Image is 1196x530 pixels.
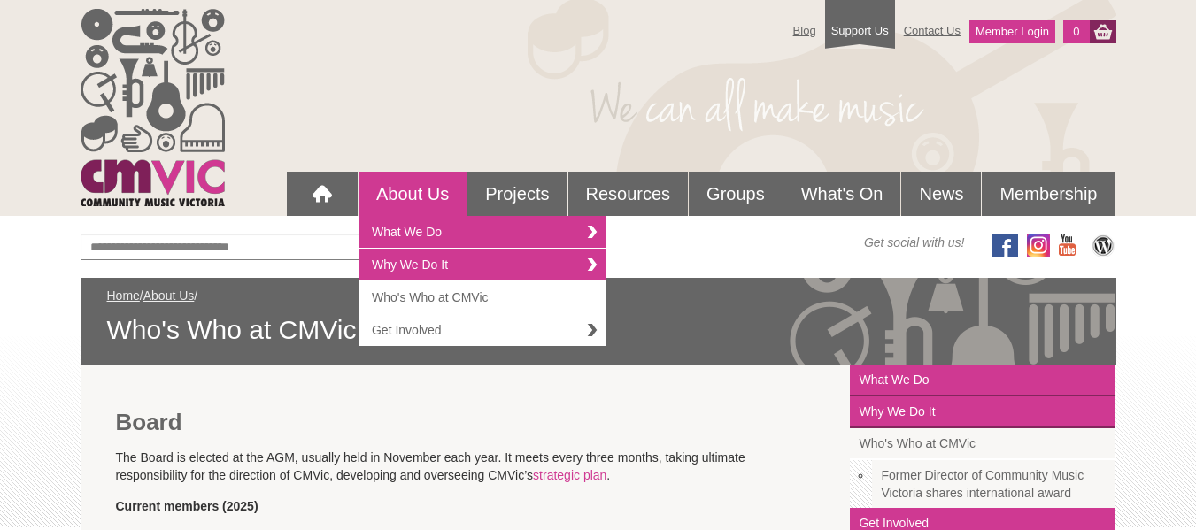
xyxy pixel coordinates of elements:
a: Member Login [969,20,1055,43]
a: Who's Who at CMVic [850,428,1115,460]
a: Why We Do It [850,396,1115,428]
a: Membership [982,172,1115,216]
span: Get social with us! [864,234,965,251]
h2: Board [116,409,815,435]
a: Blog [784,15,825,46]
div: / / [107,287,1090,347]
a: What We Do [359,216,606,249]
img: cmvic_logo.png [81,9,225,206]
a: About Us [143,288,195,303]
p: The Board is elected at the AGM, usually held in November each year. It meets every three months,... [116,449,815,484]
a: Contact Us [895,15,969,46]
a: News [901,172,981,216]
span: Who's Who at CMVic [107,313,1090,347]
img: CMVic Blog [1090,234,1116,257]
a: Get Involved [359,314,606,346]
a: Projects [467,172,567,216]
a: Who's Who at CMVic [359,281,606,314]
a: 0 [1063,20,1089,43]
a: What's On [783,172,901,216]
a: Home [107,288,140,303]
a: Groups [689,172,783,216]
img: icon-instagram.png [1027,234,1050,257]
a: Resources [568,172,689,216]
a: What We Do [850,365,1115,396]
strong: Current members (2025) [116,499,258,513]
a: Why We Do It [359,249,606,281]
a: Former Director of Community Music Victoria shares international award [872,460,1115,508]
a: About Us [359,172,467,216]
a: strategic plan [533,468,606,482]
